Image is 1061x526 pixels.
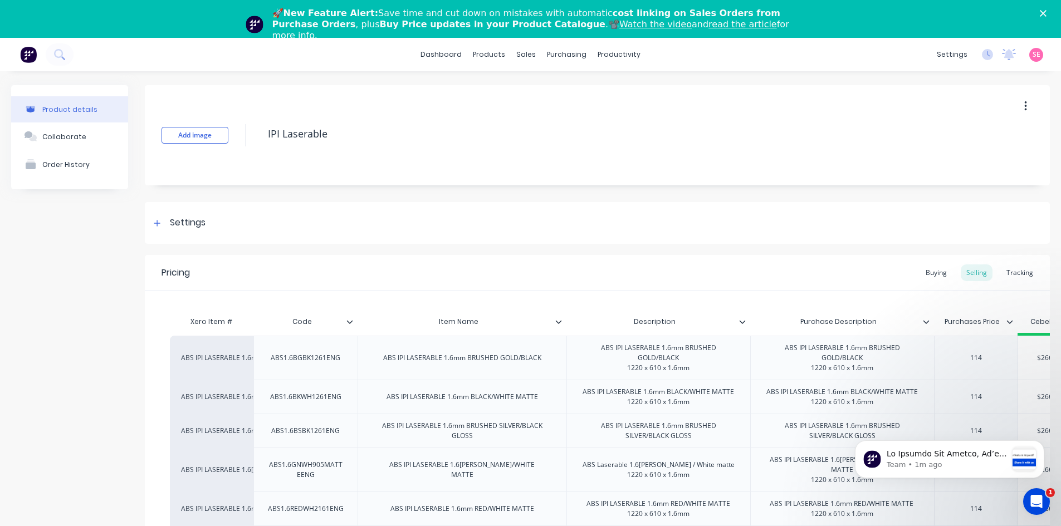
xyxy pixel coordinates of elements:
div: Collaborate [42,132,86,141]
div: Code [253,308,351,336]
div: productivity [592,46,646,63]
div: ABS IPI LASERABLE 1.6mm BLACK/WHITE MATTE [378,390,547,404]
div: ABS1.6BSBK1261ENG [262,424,349,438]
div: settings [931,46,973,63]
a: read the article [708,19,777,30]
div: 🚀 Save time and cut down on mistakes with automatic , plus .📽️ and for more info. [272,8,798,41]
b: Buy Price updates in your Product Catalogue [380,19,605,30]
iframe: Intercom notifications message [838,418,1061,496]
b: cost linking on Sales Orders from Purchase Orders [272,8,780,30]
div: Pricing [162,266,190,279]
div: Order History [42,160,90,169]
div: ABS IPI LASERABLE 1.6mm BLACK/WHITE MATTE [181,392,242,402]
button: Collaborate [11,122,128,150]
div: ABS IPI LASERABLE 1.6mm BRUSHED GOLD/BLACK 1220 x 610 x 1.6mm [755,341,930,375]
div: Purchases Price [934,311,1018,333]
div: Purchases Price [934,308,1011,336]
div: Item Name [358,311,566,333]
button: Add image [162,127,228,144]
div: ABS IPI LASERABLE 1.6mm BLACK/WHITE MATTE 1220 x 610 x 1.6mm [574,385,743,409]
div: ABS IPI LASERABLE 1.6mm BRUSHED SILVER/BLACK GLOSS [181,426,242,436]
div: ABS IPI LASERABLE 1.6mm BRUSHED SILVER/BLACK GLOSS [755,419,930,443]
div: ABS1.6GNWH905MATTEENG [258,458,353,482]
div: 114 [948,351,1004,365]
span: 1 [1046,488,1055,497]
div: ABS Laserable 1.6[PERSON_NAME] / White matte 1220 x 610 x 1.6mm [574,458,744,482]
div: ABS IPI LASERABLE 1.6mm BRUSHED SILVER/BLACK GLOSS [571,419,746,443]
div: ABS IPI LASERABLE 1.6mm BRUSHED GOLD/BLACK [181,353,242,363]
div: ABS IPI LASERABLE 1.6[PERSON_NAME]/WHITE MATTE [181,465,242,475]
div: sales [511,46,541,63]
div: products [467,46,511,63]
p: Message from Team, sent 1m ago [48,42,169,52]
div: Item Name [358,308,560,336]
div: Buying [920,264,952,281]
div: Close [1040,10,1051,17]
div: ABS IPI LASERABLE 1.6mm RED/WHITE MATTE 1220 x 610 x 1.6mm [571,496,746,521]
div: Xero Item # [170,311,253,333]
button: Product details [11,96,128,122]
div: Settings [170,216,206,230]
div: ABS IPI LASERABLE 1.6mm BLACK/WHITE MATTE 1220 x 610 x 1.6mm [757,385,927,409]
div: Selling [961,264,992,281]
iframe: Intercom live chat [1023,488,1050,515]
div: ABS IPI LASERABLE 1.6mm BRUSHED SILVER/BLACK GLOSS [370,419,554,443]
div: Purchase Description [750,311,934,333]
span: SE [1033,50,1040,60]
div: purchasing [541,46,592,63]
div: Description [566,311,750,333]
div: ABS IPI LASERABLE 1.6mm BRUSHED GOLD/BLACK 1220 x 610 x 1.6mm [571,341,746,375]
div: 114 [948,390,1004,404]
textarea: IPI Laserable [262,121,960,147]
div: ABS IPI LASERABLE 1.6mm RED/WHITE MATTE [382,502,543,516]
img: Profile image for Team [246,16,263,33]
div: Purchase Description [750,308,927,336]
div: ABS IPI LASERABLE 1.6[PERSON_NAME]/WHITE MATTE [370,458,554,482]
div: ABS1.6BGBK1261ENG [262,351,349,365]
div: ABS IPI LASERABLE 1.6[PERSON_NAME]/WHITE MATTE 1220 x 610 x 1.6mm [755,453,930,487]
a: Watch the video [619,19,692,30]
button: Order History [11,150,128,178]
div: ABS1.6BKWH1261ENG [261,390,350,404]
div: Code [253,311,358,333]
div: Description [566,308,744,336]
img: Factory [20,46,37,63]
b: New Feature Alert: [283,8,379,18]
div: ABS IPI LASERABLE 1.6mm BRUSHED GOLD/BLACK [374,351,550,365]
a: dashboard [415,46,467,63]
div: ABS IPI LASERABLE 1.6mm RED/WHITE MATTE 1220 x 610 x 1.6mm [761,496,924,521]
div: Tracking [1001,264,1039,281]
div: ABS IPI LASERABLE 1.6mm RED/WHITE MATTE [181,504,242,514]
div: Product details [42,105,97,114]
div: 114 [948,502,1004,516]
div: ABS1.6REDWH2161ENG [259,502,353,516]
